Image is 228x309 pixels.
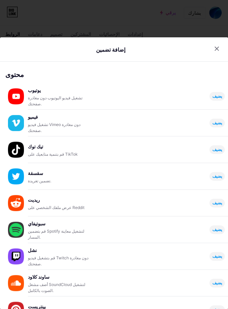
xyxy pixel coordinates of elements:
[212,280,222,285] font: يضيف
[209,92,225,101] button: يضيف
[8,195,24,211] img: ريديت
[212,147,222,152] font: يضيف
[8,142,24,158] img: تيك توك
[28,87,41,93] font: يوتيوب
[209,172,225,181] button: يضيف
[28,178,51,183] font: تضمين تغريدة.
[209,199,225,207] button: يضيف
[8,168,24,184] img: تغريد
[28,221,46,226] font: سبوتيفاي
[212,120,222,125] font: يضيف
[5,71,24,79] font: محتوى
[8,275,24,291] img: ساوند كلاود
[8,115,24,131] img: فيميو
[212,174,222,179] font: يضيف
[209,225,225,234] button: يضيف
[28,122,80,133] font: تشغيل فيديو Vimeo دون مغادرة صفحتك.
[28,205,84,210] font: عرض ملفك الشخصي على Reddit
[28,170,43,176] font: سقسقة
[96,46,125,53] font: إضافة تضمين
[212,94,222,99] font: يضيف
[28,197,40,203] font: ريديت
[28,247,37,253] font: نشل
[28,95,82,106] font: تشغيل فيديو اليوتيوب دون مغادرة صفحتك.
[28,144,43,149] font: تيك توك
[28,229,84,240] font: قم بتضمين Spotify لتشغيل معاينة المسار.
[8,222,24,238] img: سبوتيفاي
[209,145,225,154] button: يضيف
[28,274,50,280] font: ساوند كلاود
[212,227,222,232] font: يضيف
[8,248,24,264] img: نشل
[209,119,225,127] button: يضيف
[209,252,225,261] button: يضيف
[28,152,78,157] font: قم بتنمية متابعيك على TikTok
[28,114,38,120] font: فيميو
[212,254,222,259] font: يضيف
[209,279,225,287] button: يضيف
[28,282,85,293] font: أضف مشغل SoundCloud لتشغيل الصوت بالكامل.
[212,200,222,205] font: يضيف
[28,255,88,266] font: قم بتشغيل فيديو Twitch دون مغادرة صفحتك.
[8,88,24,104] img: يوتيوب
